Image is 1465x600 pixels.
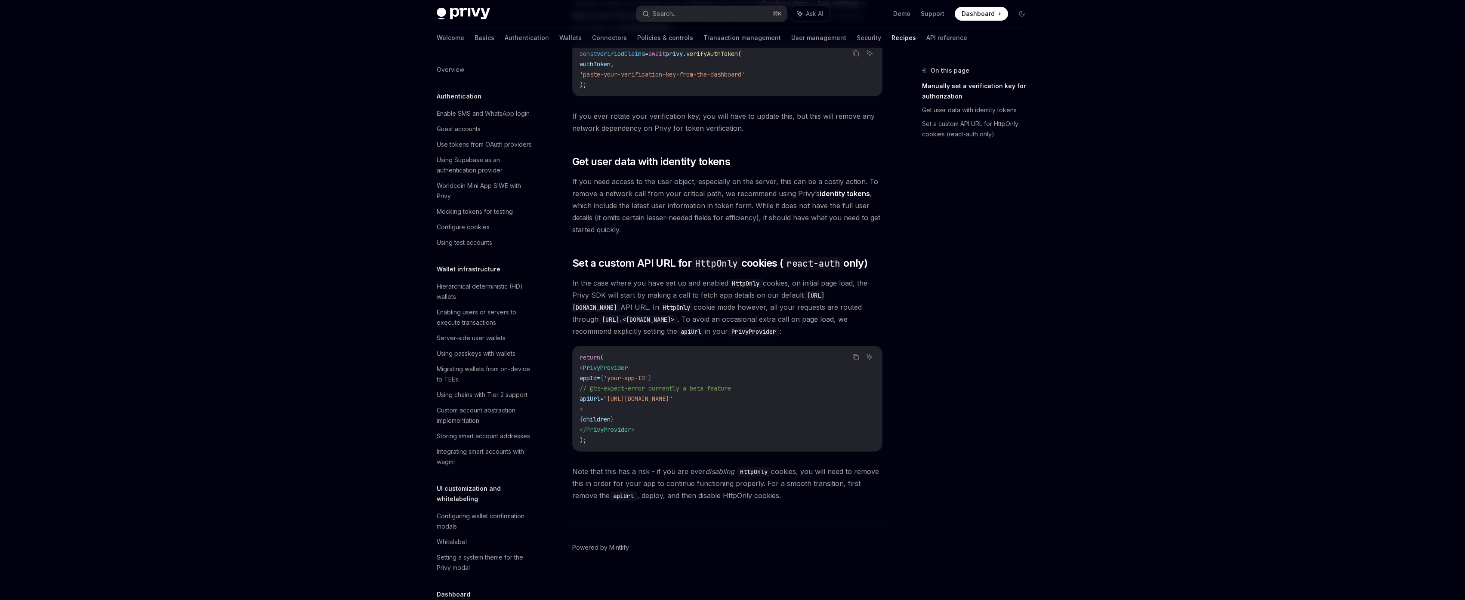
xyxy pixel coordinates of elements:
[430,121,540,137] a: Guest accounts
[586,426,631,434] span: PrivyProvider
[437,264,500,274] h5: Wallet infrastructure
[580,426,586,434] span: </
[572,155,731,169] span: Get user data with identity tokens
[648,374,652,382] span: }
[600,395,604,403] span: =
[922,79,1036,103] a: Manually set a verification key for authorization
[791,6,829,22] button: Ask AI
[437,155,535,175] div: Using Supabase as an authentication provider
[604,395,672,403] span: "[URL][DOMAIN_NAME]"
[580,60,611,68] span: authToken
[783,257,843,270] code: react-auth
[437,446,535,467] div: Integrating smart accounts with wagmi
[437,390,527,400] div: Using chains with Tier 2 support
[955,7,1008,21] a: Dashboard
[864,351,875,363] button: Ask AI
[437,348,515,359] div: Using passkeys with wallets
[430,106,540,121] a: Enable SMS and WhatsApp login
[580,364,583,372] span: <
[430,279,540,305] a: Hierarchical deterministic (HD) wallets
[437,124,481,134] div: Guest accounts
[820,189,870,198] a: identity tokens
[430,235,540,250] a: Using test accounts
[572,543,629,552] a: Powered by Mintlify
[791,28,846,48] a: User management
[580,71,745,78] span: 'paste-your-verification-key-from-the-dashboard'
[437,589,470,600] h5: Dashboard
[931,65,969,76] span: On this page
[648,50,666,58] span: await
[703,28,781,48] a: Transaction management
[430,62,540,77] a: Overview
[572,110,882,134] span: If you ever rotate your verification key, you will have to update this, but this will remove any ...
[430,428,540,444] a: Storing smart account addresses
[580,436,586,444] span: );
[611,415,614,423] span: }
[806,9,823,18] span: Ask AI
[580,395,600,403] span: apiUrl
[677,327,705,336] code: apiUrl
[922,117,1036,141] a: Set a custom API URL for HttpOnly cookies (react-auth only)
[636,6,787,22] button: Search...⌘K
[592,28,627,48] a: Connectors
[864,48,875,59] button: Ask AI
[430,444,540,470] a: Integrating smart accounts with wagmi
[728,279,763,288] code: HttpOnly
[738,50,741,58] span: (
[580,50,597,58] span: const
[631,426,635,434] span: >
[437,91,481,102] h5: Authentication
[430,305,540,330] a: Enabling users or servers to execute transactions
[926,28,967,48] a: API reference
[437,307,535,328] div: Enabling users or servers to execute transactions
[921,9,944,18] a: Support
[604,374,648,382] span: 'your-app-ID'
[437,28,464,48] a: Welcome
[430,403,540,428] a: Custom account abstraction implementation
[691,257,741,270] code: HttpOnly
[773,10,782,17] span: ⌘ K
[437,108,530,119] div: Enable SMS and WhatsApp login
[430,550,540,575] a: Setting a system theme for the Privy modal
[580,354,600,361] span: return
[430,137,540,152] a: Use tokens from OAuth providers
[430,219,540,235] a: Configure cookies
[857,28,881,48] a: Security
[580,405,583,413] span: >
[580,374,597,382] span: appId
[437,333,506,343] div: Server-side user wallets
[430,508,540,534] a: Configuring wallet confirmation modals
[850,351,861,363] button: Copy the contents from the code block
[600,354,604,361] span: (
[683,50,686,58] span: .
[437,181,535,201] div: Worldcoin Mini App SIWE with Privy
[430,346,540,361] a: Using passkeys with wallets
[610,491,637,501] code: apiUrl
[430,534,540,550] a: Whitelabel
[572,465,882,502] span: Note that this has a risk - if you are ever cookies, you will need to remove this in order for yo...
[597,50,645,58] span: verifiedClaims
[597,374,600,382] span: =
[437,139,532,150] div: Use tokens from OAuth providers
[437,511,535,532] div: Configuring wallet confirmation modals
[653,9,677,19] div: Search...
[580,81,586,89] span: );
[583,364,628,372] span: PrivyProvider
[1015,7,1029,21] button: Toggle dark mode
[572,256,867,270] span: Set a custom API URL for cookies ( only)
[637,28,693,48] a: Policies & controls
[475,28,494,48] a: Basics
[666,50,683,58] span: privy
[430,204,540,219] a: Mocking tokens for testing
[430,152,540,178] a: Using Supabase as an authentication provider
[437,222,490,232] div: Configure cookies
[437,405,535,426] div: Custom account abstraction implementation
[437,537,467,547] div: Whitelabel
[572,277,882,337] span: In the case where you have set up and enabled cookies, on initial page load, the Privy SDK will s...
[645,50,648,58] span: =
[686,50,738,58] span: verifyAuthToken
[572,175,882,236] span: If you need access to the user object, especially on the server, this can be a costly action. To ...
[850,48,861,59] button: Copy the contents from the code block
[891,28,916,48] a: Recipes
[430,387,540,403] a: Using chains with Tier 2 support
